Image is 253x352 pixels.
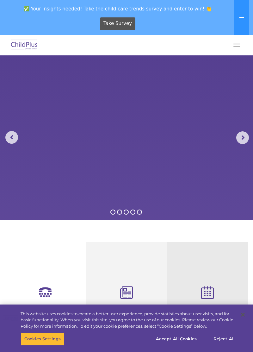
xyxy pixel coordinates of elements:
[21,332,64,346] button: Cookies Settings
[9,38,39,53] img: ChildPlus by Procare Solutions
[100,17,136,30] a: Take Survey
[21,311,235,330] div: This website uses cookies to create a better user experience, provide statistics about user visit...
[152,332,200,346] button: Accept All Cookies
[204,332,244,346] button: Reject All
[236,308,250,322] button: Close
[3,3,233,15] span: ✅ Your insights needed! Take the child care trends survey and enter to win! 👏
[103,18,132,29] span: Take Survey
